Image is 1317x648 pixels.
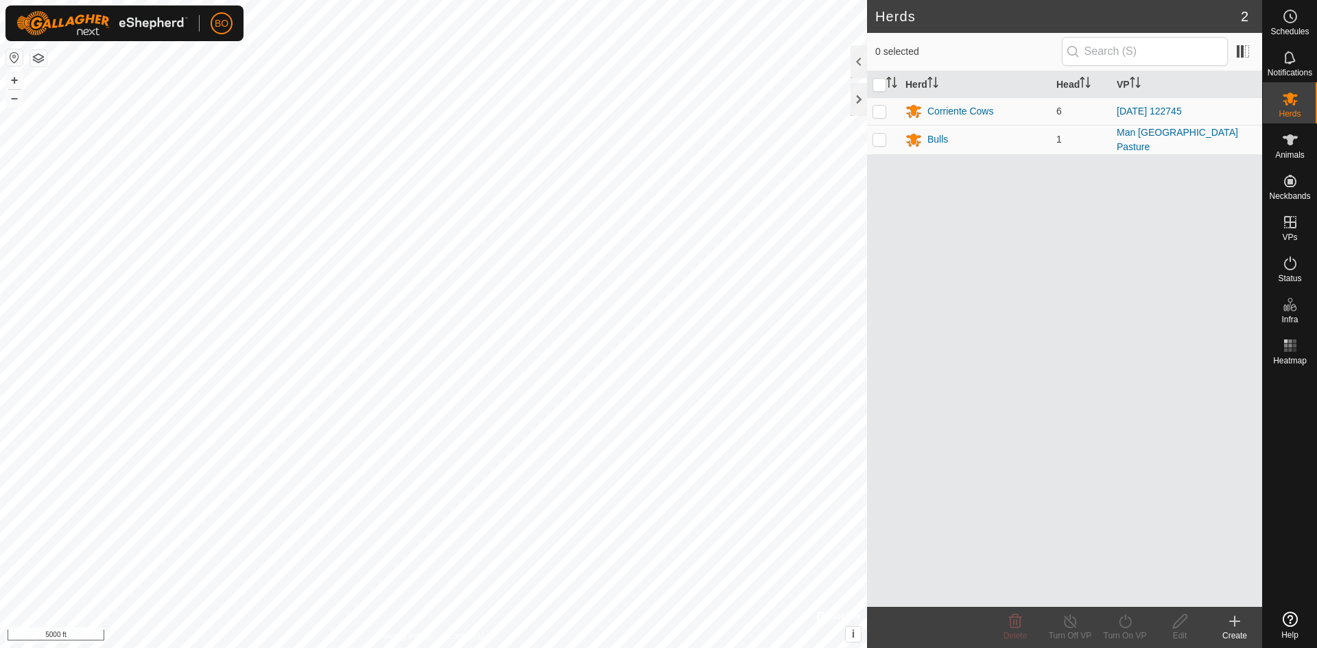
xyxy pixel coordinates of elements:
button: i [846,627,861,642]
input: Search (S) [1062,37,1228,66]
div: Edit [1152,629,1207,642]
div: Turn Off VP [1043,629,1097,642]
p-sorticon: Activate to sort [886,79,897,90]
span: 0 selected [875,45,1062,59]
a: [DATE] 122745 [1117,106,1182,117]
a: Contact Us [447,630,488,643]
button: – [6,90,23,106]
span: 1 [1056,134,1062,145]
div: Bulls [927,132,948,147]
span: Heatmap [1273,357,1307,365]
span: 6 [1056,106,1062,117]
span: BO [215,16,228,31]
span: Schedules [1270,27,1309,36]
a: Help [1263,606,1317,645]
span: Herds [1279,110,1301,118]
span: Animals [1275,151,1305,159]
a: Privacy Policy [379,630,431,643]
th: Herd [900,71,1051,98]
button: Map Layers [30,50,47,67]
span: Notifications [1268,69,1312,77]
div: Corriente Cows [927,104,993,119]
p-sorticon: Activate to sort [1130,79,1141,90]
a: Man [GEOGRAPHIC_DATA] Pasture [1117,127,1238,152]
span: Infra [1281,315,1298,324]
span: Neckbands [1269,192,1310,200]
div: Create [1207,629,1262,642]
span: Help [1281,631,1298,639]
button: + [6,72,23,88]
span: Delete [1004,631,1028,640]
p-sorticon: Activate to sort [927,79,938,90]
th: VP [1111,71,1262,98]
div: Turn On VP [1097,629,1152,642]
p-sorticon: Activate to sort [1080,79,1091,90]
span: Status [1278,274,1301,283]
span: 2 [1241,6,1248,27]
img: Gallagher Logo [16,11,188,36]
span: i [852,628,855,640]
h2: Herds [875,8,1241,25]
span: VPs [1282,233,1297,241]
th: Head [1051,71,1111,98]
button: Reset Map [6,49,23,66]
